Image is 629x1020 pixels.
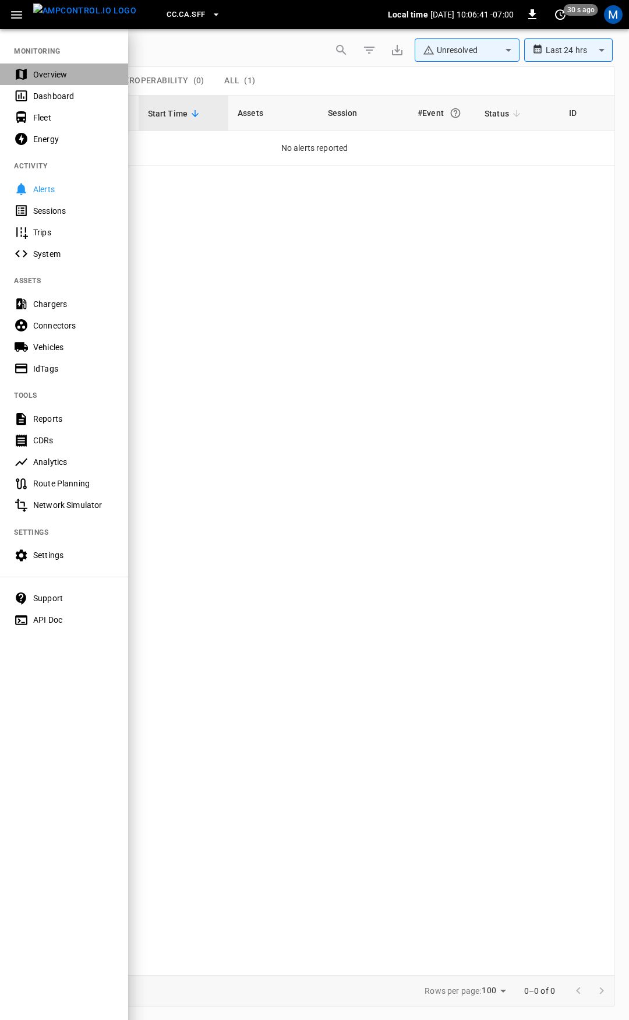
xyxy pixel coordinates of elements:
div: API Doc [33,614,114,626]
span: CC.CA.SFF [167,8,205,22]
div: Network Simulator [33,499,114,511]
div: CDRs [33,435,114,446]
div: Fleet [33,112,114,123]
div: Alerts [33,183,114,195]
div: Energy [33,133,114,145]
div: Dashboard [33,90,114,102]
div: Support [33,592,114,604]
div: System [33,248,114,260]
div: Route Planning [33,478,114,489]
div: Reports [33,413,114,425]
div: Connectors [33,320,114,331]
div: Sessions [33,205,114,217]
div: Chargers [33,298,114,310]
img: ampcontrol.io logo [33,3,136,18]
div: IdTags [33,363,114,375]
p: Local time [388,9,428,20]
button: set refresh interval [551,5,570,24]
div: Settings [33,549,114,561]
div: Trips [33,227,114,238]
div: profile-icon [604,5,623,24]
p: [DATE] 10:06:41 -07:00 [430,9,514,20]
div: Overview [33,69,114,80]
div: Vehicles [33,341,114,353]
div: Analytics [33,456,114,468]
span: 30 s ago [564,4,598,16]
